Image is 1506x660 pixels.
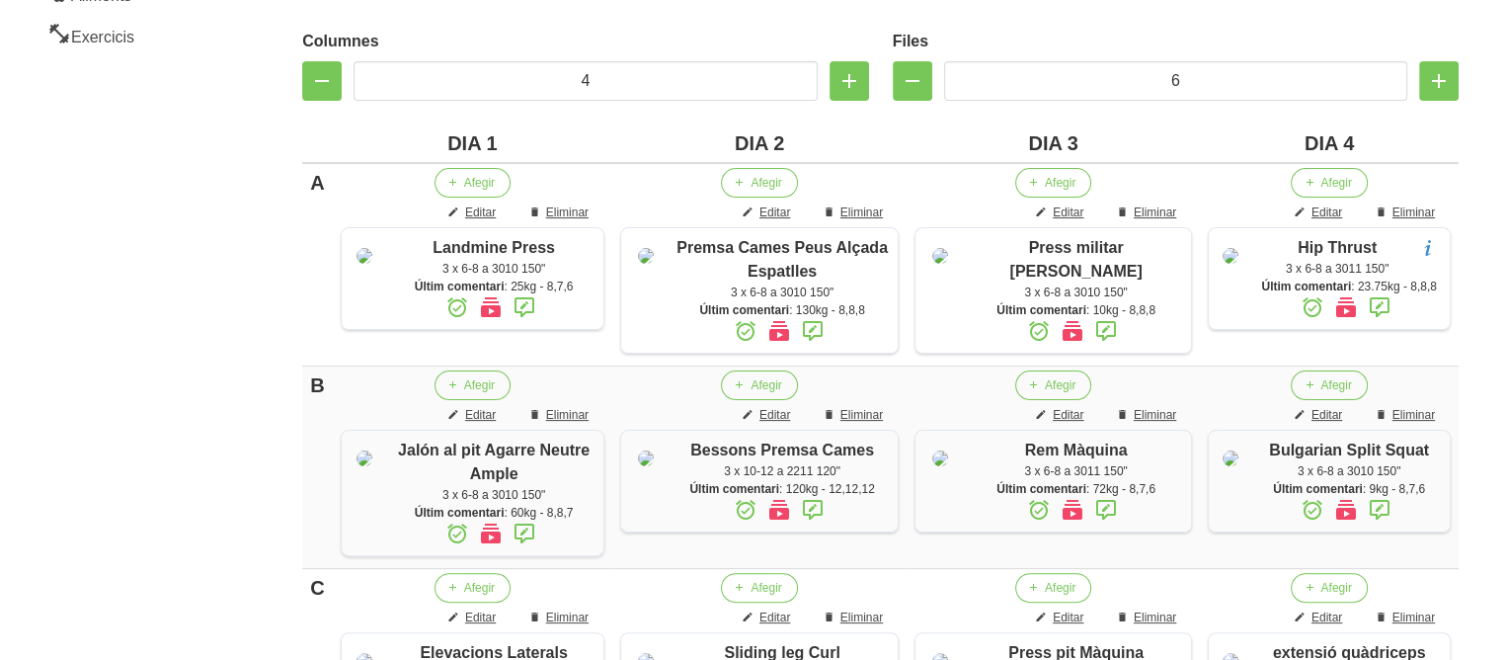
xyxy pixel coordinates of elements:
[676,480,888,498] div: : 120kg - 12,12,12
[1134,406,1176,424] span: Eliminar
[1261,280,1351,293] strong: Últim comentari
[971,462,1181,480] div: 3 x 6-8 a 3011 150"
[1311,609,1342,626] span: Editar
[1104,400,1192,430] button: Eliminar
[464,174,495,192] span: Afegir
[676,301,888,319] div: : 130kg - 8,8,8
[1025,442,1128,458] span: Rem Màquina
[840,406,883,424] span: Eliminar
[36,14,196,55] a: Exercicis
[302,30,868,53] label: Columnes
[1015,573,1091,603] button: Afegir
[893,30,1459,53] label: Files
[435,168,511,198] button: Afegir
[1045,579,1075,597] span: Afegir
[721,168,797,198] button: Afegir
[357,451,372,466] img: 8ea60705-12ae-42e8-83e1-4ba62b1261d5%2Factivities%2F21901-jalon-al-pit-neutre-ample-jpg.jpg
[996,303,1086,317] strong: Últim comentari
[730,603,806,632] button: Editar
[730,198,806,227] button: Editar
[341,128,604,158] div: DIA 1
[996,482,1086,496] strong: Últim comentari
[464,376,495,394] span: Afegir
[1320,579,1351,597] span: Afegir
[1208,128,1451,158] div: DIA 4
[1258,260,1440,278] div: 3 x 6-8 a 3011 150"
[1053,406,1083,424] span: Editar
[1045,174,1075,192] span: Afegir
[751,174,781,192] span: Afegir
[546,406,589,424] span: Eliminar
[465,204,496,221] span: Editar
[1015,168,1091,198] button: Afegir
[1311,204,1342,221] span: Editar
[310,371,324,400] div: B
[699,303,789,317] strong: Últim comentari
[811,198,899,227] button: Eliminar
[971,480,1181,498] div: : 72kg - 8,7,6
[1282,400,1358,430] button: Editar
[1258,462,1440,480] div: 3 x 6-8 a 3010 150"
[1045,376,1075,394] span: Afegir
[1363,198,1451,227] button: Eliminar
[971,301,1181,319] div: : 10kg - 8,8,8
[1104,603,1192,632] button: Eliminar
[1053,609,1083,626] span: Editar
[357,248,372,264] img: 8ea60705-12ae-42e8-83e1-4ba62b1261d5%2Factivities%2F60682-landmine-press-jpg.jpg
[721,573,797,603] button: Afegir
[1392,609,1435,626] span: Eliminar
[394,486,594,504] div: 3 x 6-8 a 3010 150"
[914,128,1192,158] div: DIA 3
[811,400,899,430] button: Eliminar
[751,579,781,597] span: Afegir
[394,504,594,522] div: : 60kg - 8,8,7
[1104,198,1192,227] button: Eliminar
[1320,376,1351,394] span: Afegir
[676,284,888,301] div: 3 x 6-8 a 3010 150"
[1023,400,1099,430] button: Editar
[1291,371,1367,400] button: Afegir
[1269,442,1429,458] span: Bulgarian Split Squat
[676,239,888,280] span: Premsa Cames Peus Alçada Espatlles
[436,603,512,632] button: Editar
[690,442,874,458] span: Bessons Premsa Cames
[415,506,505,520] strong: Últim comentari
[415,280,505,293] strong: Últim comentari
[435,371,511,400] button: Afegir
[435,573,511,603] button: Afegir
[1223,248,1238,264] img: 8ea60705-12ae-42e8-83e1-4ba62b1261d5%2Factivities%2F99305-hip-thrust-jpg.jpg
[465,609,496,626] span: Editar
[1282,603,1358,632] button: Editar
[638,248,654,264] img: 8ea60705-12ae-42e8-83e1-4ba62b1261d5%2Factivities%2F82988-premsa-cames-peus-separats-png.png
[516,400,604,430] button: Eliminar
[1009,239,1142,280] span: Press militar [PERSON_NAME]
[932,451,948,466] img: 8ea60705-12ae-42e8-83e1-4ba62b1261d5%2Factivities%2F77188-rem-maquina-jpg.jpg
[759,204,790,221] span: Editar
[465,406,496,424] span: Editar
[1363,400,1451,430] button: Eliminar
[689,482,779,496] strong: Últim comentari
[811,603,899,632] button: Eliminar
[1134,609,1176,626] span: Eliminar
[516,603,604,632] button: Eliminar
[1291,168,1367,198] button: Afegir
[394,278,594,295] div: : 25kg - 8,7,6
[1258,278,1440,295] div: : 23.75kg - 8,8,8
[398,442,590,482] span: Jalón al pit Agarre Neutre Ample
[730,400,806,430] button: Editar
[1053,204,1083,221] span: Editar
[1363,603,1451,632] button: Eliminar
[620,128,899,158] div: DIA 2
[1134,204,1176,221] span: Eliminar
[840,204,883,221] span: Eliminar
[310,168,324,198] div: A
[971,284,1181,301] div: 3 x 6-8 a 3010 150"
[840,609,883,626] span: Eliminar
[1258,480,1440,498] div: : 9kg - 8,7,6
[436,400,512,430] button: Editar
[1291,573,1367,603] button: Afegir
[751,376,781,394] span: Afegir
[1298,239,1377,256] span: Hip Thrust
[721,371,797,400] button: Afegir
[1320,174,1351,192] span: Afegir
